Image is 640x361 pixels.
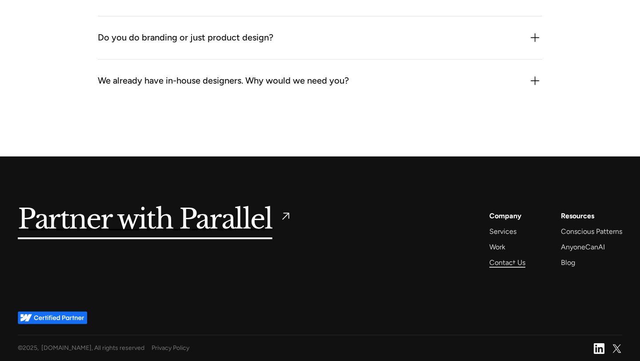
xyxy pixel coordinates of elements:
a: Conscious Patterns [561,225,622,237]
a: Company [489,210,521,222]
a: Contact Us [489,257,525,269]
span: 2025 [23,344,37,352]
a: Services [489,225,516,237]
a: Work [489,241,505,253]
a: Privacy Policy [152,342,587,353]
div: We already have in-house designers. Why would we need you? [98,74,349,88]
div: © , [DOMAIN_NAME], All rights reserved [18,342,144,353]
a: Blog [561,257,575,269]
a: AnyoneCanAI [561,241,605,253]
a: Partner with Parallel [18,210,292,230]
h5: Partner with Parallel [18,210,272,230]
div: Resources [561,210,594,222]
div: Do you do branding or just product design? [98,31,273,45]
